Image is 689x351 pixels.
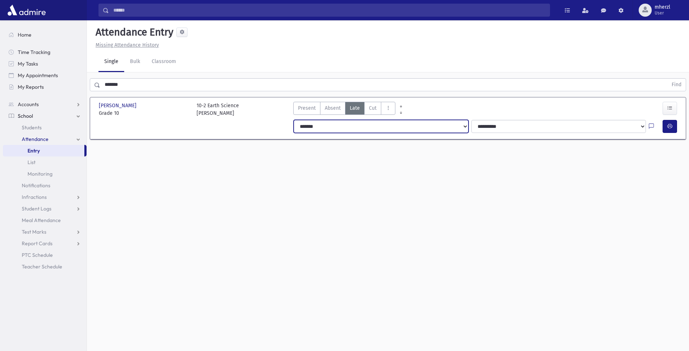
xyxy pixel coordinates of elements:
div: AttTypes [293,102,395,117]
span: Accounts [18,101,39,108]
span: Absent [325,104,341,112]
a: Home [3,29,87,41]
img: AdmirePro [6,3,47,17]
a: Report Cards [3,238,87,249]
span: My Reports [18,84,44,90]
a: My Appointments [3,70,87,81]
span: List [28,159,35,166]
input: Search [109,4,550,17]
a: Entry [3,145,84,156]
span: My Tasks [18,60,38,67]
span: Infractions [22,194,47,200]
a: Accounts [3,99,87,110]
span: School [18,113,33,119]
a: Bulk [124,52,146,72]
span: mherzl [655,4,670,10]
span: Home [18,32,31,38]
span: Teacher Schedule [22,263,62,270]
span: Monitoring [28,171,52,177]
span: Present [298,104,316,112]
span: User [655,10,670,16]
span: Entry [28,147,40,154]
a: Students [3,122,87,133]
a: Attendance [3,133,87,145]
a: Time Tracking [3,46,87,58]
button: Find [667,79,686,91]
a: Test Marks [3,226,87,238]
span: My Appointments [18,72,58,79]
h5: Attendance Entry [93,26,173,38]
span: Time Tracking [18,49,50,55]
span: Student Logs [22,205,51,212]
a: School [3,110,87,122]
span: Late [350,104,360,112]
a: My Reports [3,81,87,93]
a: Single [98,52,124,72]
span: PTC Schedule [22,252,53,258]
span: Grade 10 [99,109,189,117]
a: Student Logs [3,203,87,214]
a: Monitoring [3,168,87,180]
div: 10-2 Earth Science [PERSON_NAME] [197,102,239,117]
span: Attendance [22,136,49,142]
span: Meal Attendance [22,217,61,223]
u: Missing Attendance History [96,42,159,48]
a: Notifications [3,180,87,191]
a: Missing Attendance History [93,42,159,48]
a: Teacher Schedule [3,261,87,272]
a: My Tasks [3,58,87,70]
span: Cut [369,104,377,112]
a: Classroom [146,52,182,72]
a: PTC Schedule [3,249,87,261]
a: List [3,156,87,168]
a: Infractions [3,191,87,203]
span: Notifications [22,182,50,189]
span: [PERSON_NAME] [99,102,138,109]
span: Report Cards [22,240,52,247]
a: Meal Attendance [3,214,87,226]
span: Test Marks [22,229,46,235]
span: Students [22,124,42,131]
